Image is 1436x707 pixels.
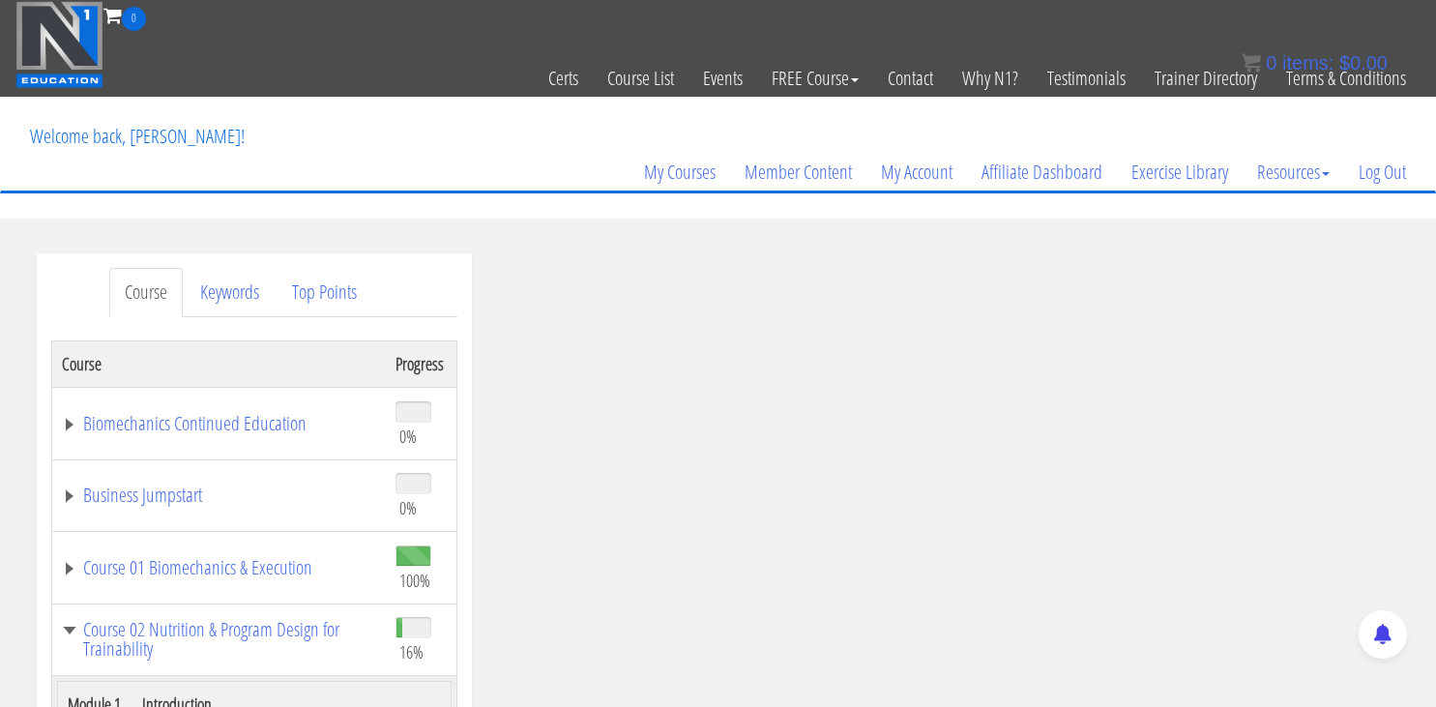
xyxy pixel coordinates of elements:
a: Contact [873,31,948,126]
img: n1-education [15,1,103,88]
a: My Courses [630,126,730,219]
span: 0% [399,497,417,518]
a: Terms & Conditions [1272,31,1421,126]
a: Keywords [185,268,275,317]
a: My Account [866,126,967,219]
span: 16% [399,641,424,663]
a: Course [109,268,183,317]
a: Affiliate Dashboard [967,126,1117,219]
a: Certs [534,31,593,126]
a: Business Jumpstart [62,486,377,505]
bdi: 0.00 [1339,52,1388,74]
a: FREE Course [757,31,873,126]
a: Top Points [277,268,372,317]
span: 0% [399,426,417,447]
span: 0 [1266,52,1276,74]
a: Why N1? [948,31,1033,126]
a: 0 items: $0.00 [1242,52,1388,74]
a: Member Content [730,126,866,219]
span: $ [1339,52,1350,74]
a: Course List [593,31,689,126]
p: Welcome back, [PERSON_NAME]! [15,98,259,175]
a: Log Out [1344,126,1421,219]
a: Course 01 Biomechanics & Execution [62,558,377,577]
th: Progress [386,340,456,387]
span: items: [1282,52,1333,74]
a: Course 02 Nutrition & Program Design for Trainability [62,620,377,659]
th: Course [51,340,386,387]
a: Trainer Directory [1140,31,1272,126]
a: Events [689,31,757,126]
a: Biomechanics Continued Education [62,414,377,433]
span: 0 [122,7,146,31]
a: Resources [1243,126,1344,219]
img: icon11.png [1242,53,1261,73]
span: 100% [399,570,430,591]
a: Exercise Library [1117,126,1243,219]
a: 0 [103,2,146,28]
a: Testimonials [1033,31,1140,126]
